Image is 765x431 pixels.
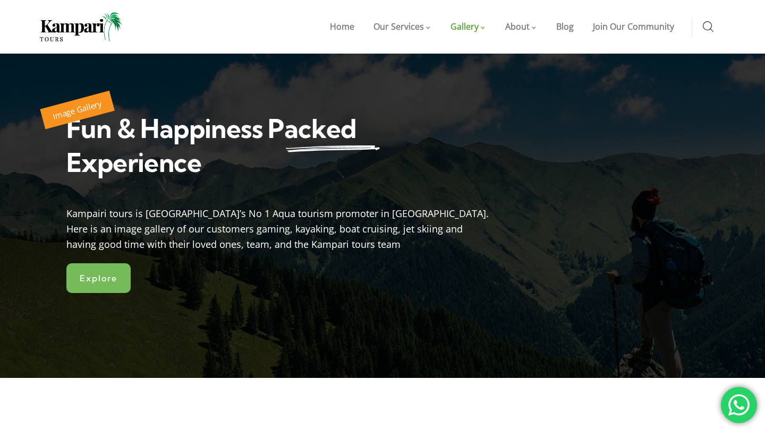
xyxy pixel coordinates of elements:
div: 'Chat [721,387,757,423]
span: Image Gallery [52,98,103,121]
span: Our Services [373,21,424,32]
a: Explore [66,263,131,293]
div: Kampairi tours is [GEOGRAPHIC_DATA]’s No 1 Aqua tourism promoter in [GEOGRAPHIC_DATA]. Here is an... [66,201,491,252]
img: Home [40,12,122,41]
span: About [505,21,530,32]
span: Join Our Community [593,21,674,32]
span: Gallery [450,21,479,32]
span: Fun & Happiness Packed Experience​ [66,113,356,178]
span: Home [330,21,354,32]
span: Explore [80,274,117,282]
span: Blog [556,21,574,32]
